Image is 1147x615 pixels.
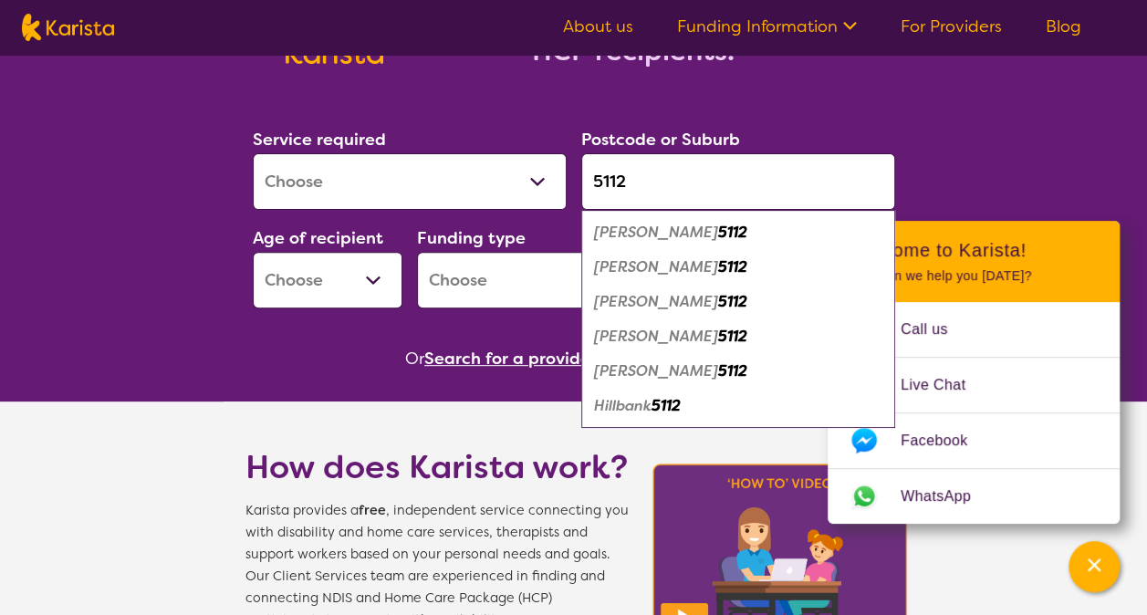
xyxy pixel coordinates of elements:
[718,361,747,380] em: 5112
[594,257,718,276] em: [PERSON_NAME]
[828,302,1120,524] ul: Choose channel
[652,396,681,415] em: 5112
[590,285,886,319] div: Elizabeth Grove 5112
[424,345,742,372] button: Search for a provider to leave a review
[1069,541,1120,592] button: Channel Menu
[405,345,424,372] span: Or
[359,502,386,519] b: free
[245,445,629,489] h1: How does Karista work?
[718,257,747,276] em: 5112
[581,153,895,210] input: Type
[594,292,718,311] em: [PERSON_NAME]
[718,327,747,346] em: 5112
[594,223,718,242] em: [PERSON_NAME]
[253,227,383,249] label: Age of recipient
[718,223,747,242] em: 5112
[594,396,652,415] em: Hillbank
[594,361,718,380] em: [PERSON_NAME]
[563,16,633,37] a: About us
[901,427,989,454] span: Facebook
[594,327,718,346] em: [PERSON_NAME]
[590,319,886,354] div: Elizabeth South 5112
[850,268,1098,284] p: How can we help you [DATE]?
[590,389,886,423] div: Hillbank 5112
[901,316,970,343] span: Call us
[828,469,1120,524] a: Web link opens in a new tab.
[677,16,857,37] a: Funding Information
[581,129,740,151] label: Postcode or Suburb
[718,292,747,311] em: 5112
[22,14,114,41] img: Karista logo
[850,239,1098,261] h2: Welcome to Karista!
[1046,16,1081,37] a: Blog
[405,2,861,68] h2: Free to NDIS participants and HCP recipients.
[901,483,993,510] span: WhatsApp
[901,371,987,399] span: Live Chat
[253,129,386,151] label: Service required
[901,16,1002,37] a: For Providers
[590,250,886,285] div: Elizabeth East 5112
[590,215,886,250] div: Elizabeth 5112
[590,354,886,389] div: Elizabeth Vale 5112
[417,227,526,249] label: Funding type
[828,221,1120,524] div: Channel Menu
